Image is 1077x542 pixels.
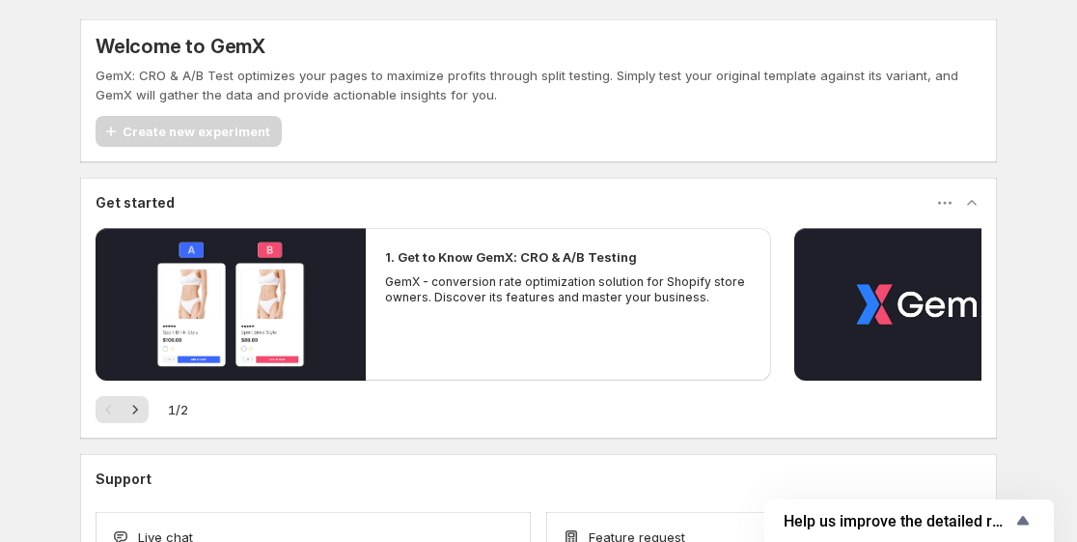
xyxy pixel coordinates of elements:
[96,470,152,489] h3: Support
[96,35,265,58] h5: Welcome to GemX
[385,247,637,267] h2: 1. Get to Know GemX: CRO & A/B Testing
[784,509,1035,532] button: Show survey - Help us improve the detailed report for A/B campaigns
[96,66,981,104] p: GemX: CRO & A/B Test optimizes your pages to maximize profits through split testing. Simply test ...
[96,193,175,213] h3: Get started
[784,512,1011,530] span: Help us improve the detailed report for A/B campaigns
[385,274,752,305] p: GemX - conversion rate optimization solution for Shopify store owners. Discover its features and ...
[168,400,188,419] span: 1 / 2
